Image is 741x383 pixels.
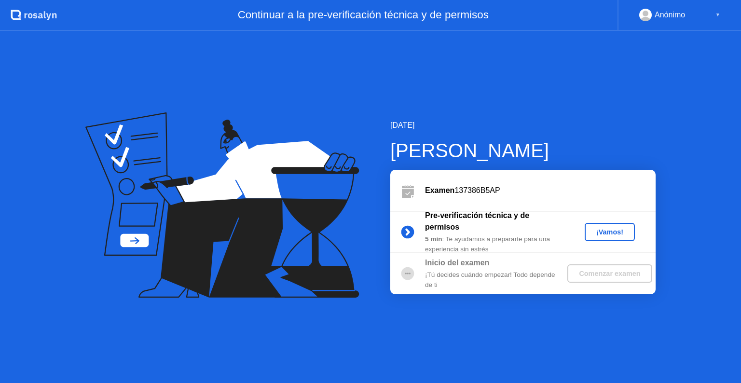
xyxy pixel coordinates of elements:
[425,234,564,254] div: : Te ayudamos a prepararte para una experiencia sin estrés
[425,235,442,243] b: 5 min
[390,136,656,165] div: [PERSON_NAME]
[571,270,648,277] div: Comenzar examen
[425,185,656,196] div: 137386B5AP
[585,223,635,241] button: ¡Vamos!
[425,211,529,231] b: Pre-verificación técnica y de permisos
[589,228,631,236] div: ¡Vamos!
[655,9,685,21] div: Anónimo
[390,120,656,131] div: [DATE]
[425,259,489,267] b: Inicio del examen
[425,270,564,290] div: ¡Tú decides cuándo empezar! Todo depende de ti
[715,9,720,21] div: ▼
[567,264,652,283] button: Comenzar examen
[425,186,454,194] b: Examen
